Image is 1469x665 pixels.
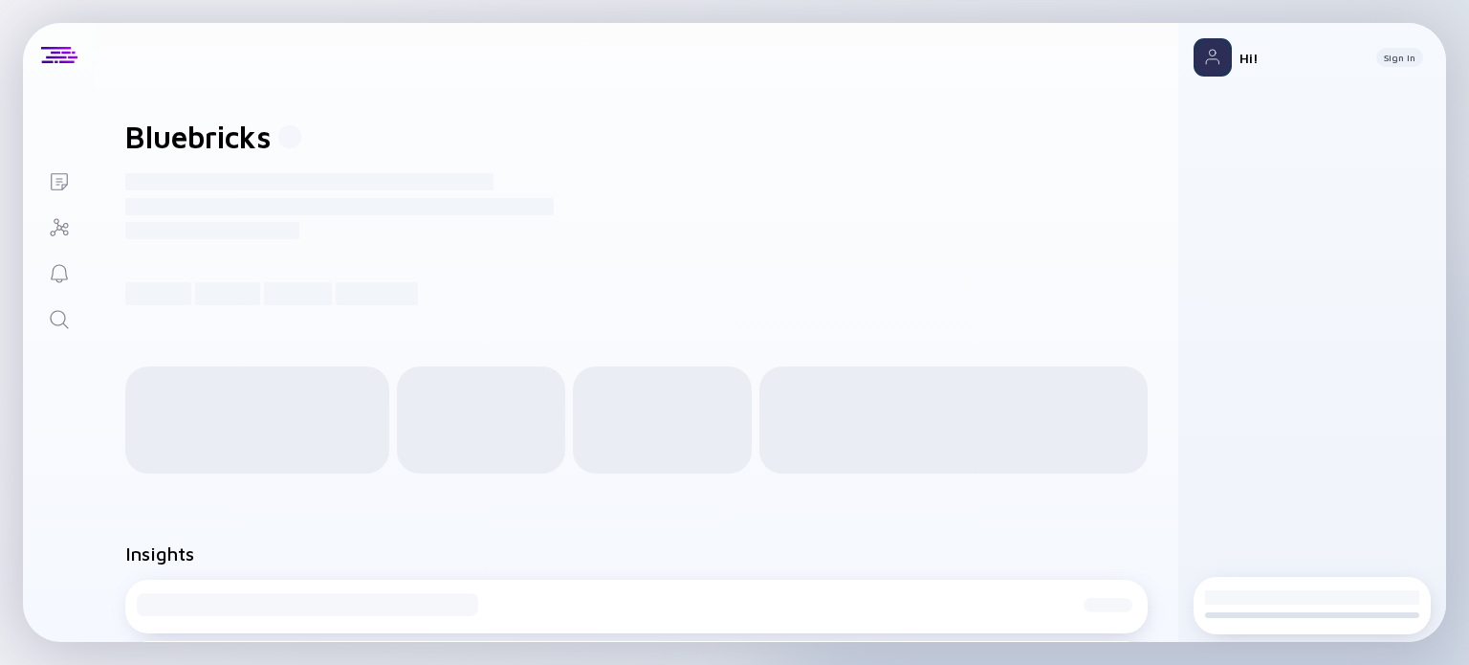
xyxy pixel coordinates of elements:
[1239,50,1361,66] div: Hi!
[125,543,194,565] h2: Insights
[125,119,271,155] h1: Bluebricks
[23,249,95,295] a: Reminders
[1194,38,1232,77] img: Profile Picture
[23,157,95,203] a: Lists
[23,295,95,341] a: Search
[1376,48,1423,67] button: Sign In
[23,203,95,249] a: Investor Map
